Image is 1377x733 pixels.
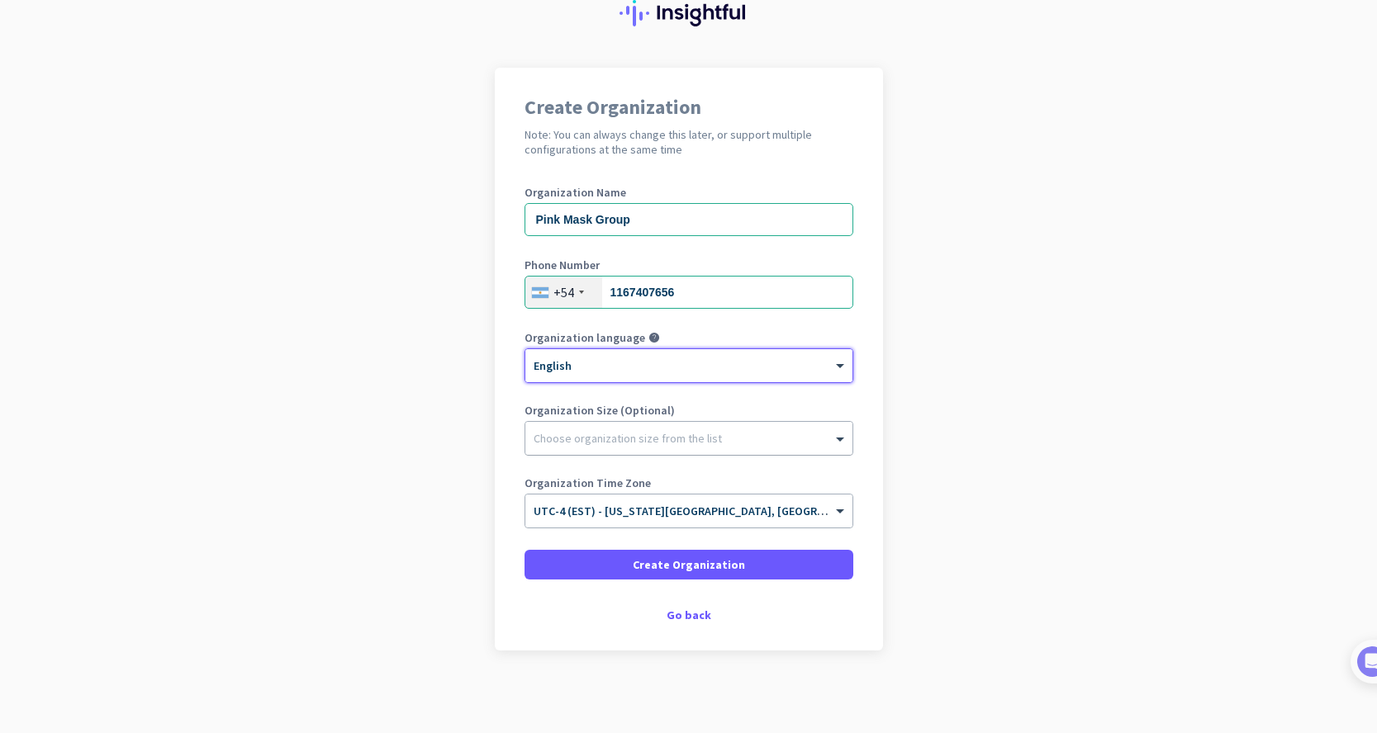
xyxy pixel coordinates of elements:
[648,332,660,343] i: help
[525,259,853,271] label: Phone Number
[525,550,853,579] button: Create Organization
[525,404,853,416] label: Organization Size (Optional)
[525,609,853,621] div: Go back
[633,556,745,573] span: Create Organization
[525,332,645,343] label: Organization language
[525,477,853,489] label: Organization Time Zone
[525,97,853,117] h1: Create Organization
[525,127,853,157] h2: Note: You can always change this later, or support multiple configurations at the same time
[553,284,574,300] div: +54
[525,276,853,309] input: 11 2345-6789
[525,203,853,236] input: What is the name of your organization?
[525,187,853,198] label: Organization Name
